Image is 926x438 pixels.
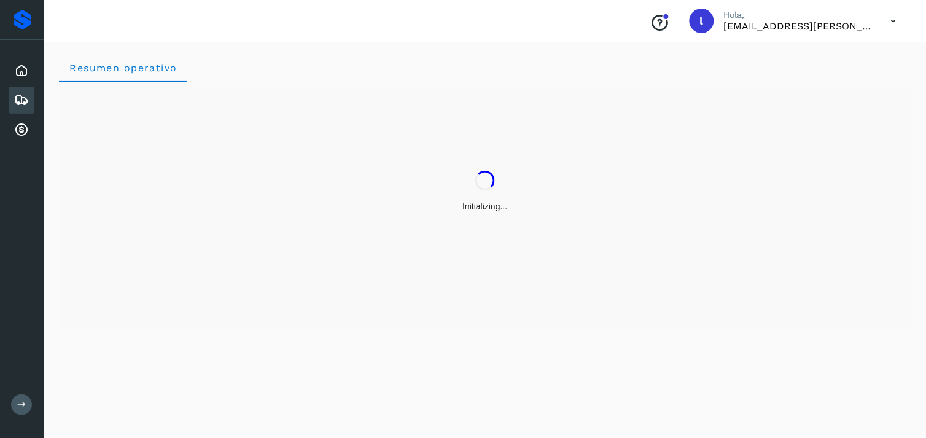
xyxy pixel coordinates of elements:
[724,20,871,32] p: lauraamalia.castillo@xpertal.com
[9,87,34,114] div: Embarques
[9,57,34,84] div: Inicio
[9,116,34,143] div: Cuentas por cobrar
[69,62,177,74] span: Resumen operativo
[724,10,871,20] p: Hola,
